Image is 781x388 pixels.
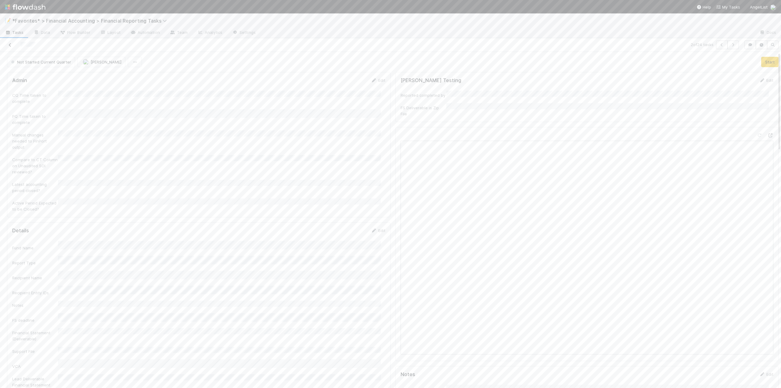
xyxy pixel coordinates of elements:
a: Edit [759,78,773,83]
a: Edit [371,78,385,83]
a: Docs [754,28,781,38]
span: Not Started Current Quarter [10,60,71,64]
img: avatar_705f3a58-2659-4f93-91ad-7a5be837418b.png [770,4,776,10]
div: Lead Deliverable Financial Statement [12,376,58,388]
a: Settings [227,28,261,38]
h5: Admin [12,78,27,84]
h5: [PERSON_NAME] Testing [401,78,461,84]
h5: Details [12,228,29,234]
a: Automation [125,28,165,38]
div: FS deadline [12,317,58,323]
button: Start [761,57,779,67]
img: logo-inverted-e16ddd16eac7371096b0.svg [5,2,45,12]
span: Flow Builder [60,29,90,35]
div: Compare to CT Column on Unaudited SOI reviewed? [12,157,58,175]
div: Reported completed by [401,92,446,98]
button: Not Started Current Quarter [7,57,75,67]
div: VCA [12,363,58,369]
span: 2 of 24 tasks [691,42,714,48]
div: Help [696,4,711,10]
a: Team [165,28,193,38]
div: FS Deliverable is Zip File [401,105,446,117]
div: Notes [12,302,58,308]
div: Financial Statement (Deliverable) [12,330,58,342]
a: Edit [759,372,773,377]
div: Recipient Entity IDs [12,290,58,296]
span: [PERSON_NAME] [91,60,121,64]
div: Manual changes needed to FinPort output [12,132,58,150]
h5: Notes [401,372,415,378]
img: avatar_705f3a58-2659-4f93-91ad-7a5be837418b.png [83,59,89,65]
div: Report Type [12,260,58,266]
span: Tasks [5,29,24,35]
a: Analytics [193,28,227,38]
div: Latest accounting period closed? [12,181,58,194]
a: Edit [371,228,385,233]
a: Flow Builder [55,28,95,38]
button: [PERSON_NAME] [77,57,125,67]
span: AngelList [750,5,768,9]
a: Data [29,28,55,38]
div: Recipient Name [12,275,58,281]
div: Fund Name [12,245,58,251]
a: Layout [95,28,125,38]
span: *Favorites* > Financial Accounting > Financial Reporting Tasks [12,18,170,24]
div: Active Period Expected to be Closed? [12,200,58,212]
span: 📝 [5,18,11,23]
div: Support File [12,348,58,354]
span: My Tasks [716,5,740,9]
a: My Tasks [716,4,740,10]
div: CQ Time taken to complete [12,92,58,104]
div: PQ Time taken to complete [12,113,58,125]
